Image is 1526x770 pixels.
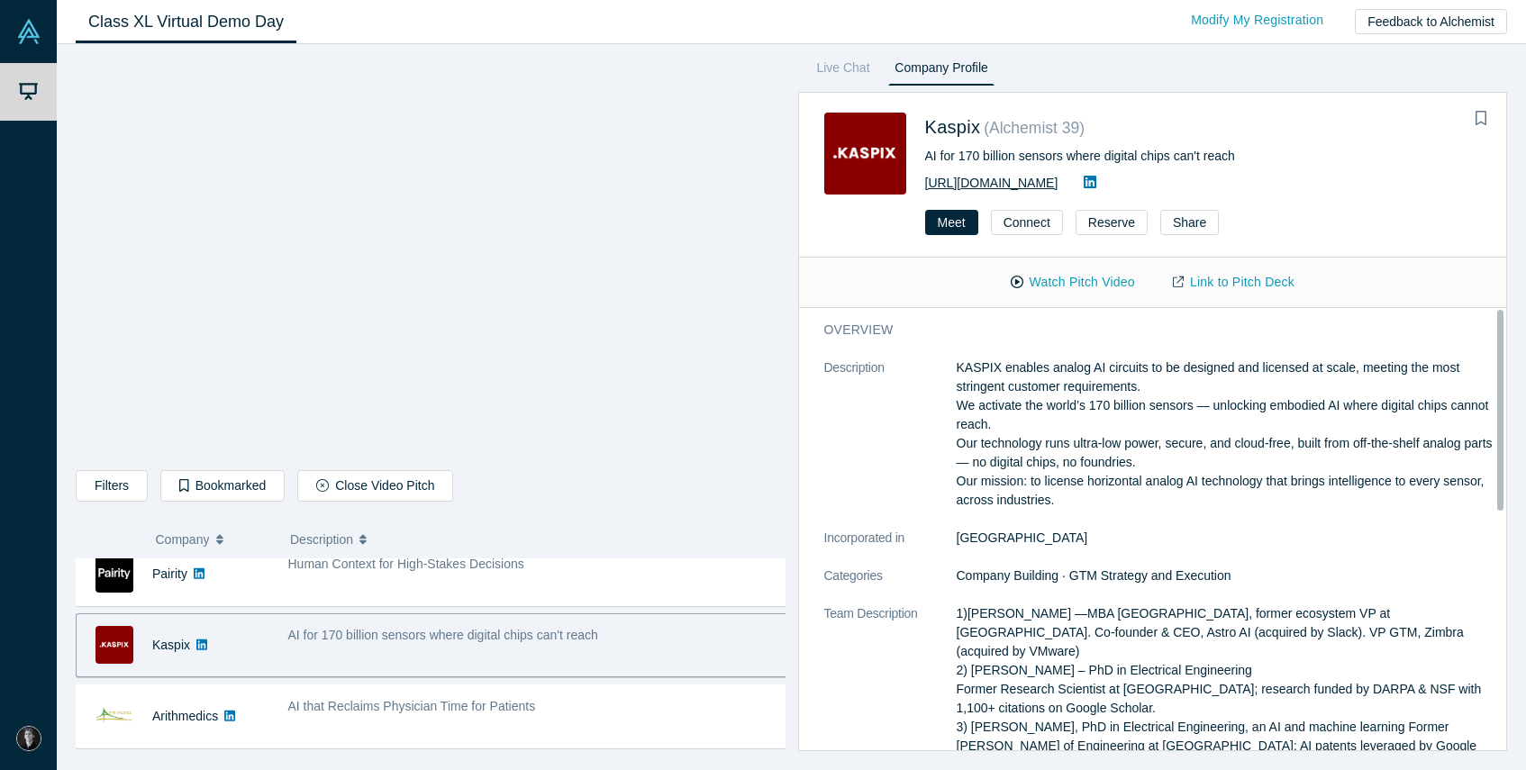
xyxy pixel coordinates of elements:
[1468,106,1494,131] button: Bookmark
[152,638,190,652] a: Kaspix
[95,555,133,593] img: Pairity's Logo
[76,470,148,502] button: Filters
[984,119,1085,137] small: ( Alchemist 39 )
[288,628,598,642] span: AI for 170 billion sensors where digital chips can't reach
[297,470,453,502] button: Close Video Pitch
[811,57,877,86] a: Live Chat
[925,210,978,235] button: Meet
[290,521,773,558] button: Description
[290,521,353,558] span: Description
[16,726,41,751] img: Ash Cleary's Account
[160,470,285,502] button: Bookmarked
[156,521,210,558] span: Company
[156,521,272,558] button: Company
[1154,267,1313,298] a: Link to Pitch Deck
[1355,9,1507,34] button: Feedback to Alchemist
[1160,210,1219,235] button: Share
[152,709,218,723] a: Arithmedics
[824,113,906,195] img: Kaspix's Logo
[957,568,1231,583] span: Company Building · GTM Strategy and Execution
[992,267,1154,298] button: Watch Pitch Video
[95,697,133,735] img: Arithmedics's Logo
[824,566,957,604] dt: Categories
[888,57,994,86] a: Company Profile
[991,210,1063,235] button: Connect
[1076,210,1148,235] button: Reserve
[152,566,187,581] a: Pairity
[16,19,41,44] img: Alchemist Vault Logo
[76,1,296,43] a: Class XL Virtual Demo Day
[925,147,1482,166] div: AI for 170 billion sensors where digital chips can't reach
[957,358,1495,510] p: KASPIX enables analog AI circuits to be designed and licensed at scale, meeting the most stringen...
[957,529,1495,548] dd: [GEOGRAPHIC_DATA]
[824,529,957,566] dt: Incorporated in
[824,358,957,529] dt: Description
[925,117,981,137] a: Kaspix
[824,321,1470,340] h3: overview
[288,699,536,713] span: AI that Reclaims Physician Time for Patients
[95,626,133,664] img: Kaspix's Logo
[77,59,785,457] iframe: Kimaru AI
[1172,5,1342,36] a: Modify My Registration
[925,176,1058,190] a: [URL][DOMAIN_NAME]
[288,557,524,571] span: Human Context for High-Stakes Decisions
